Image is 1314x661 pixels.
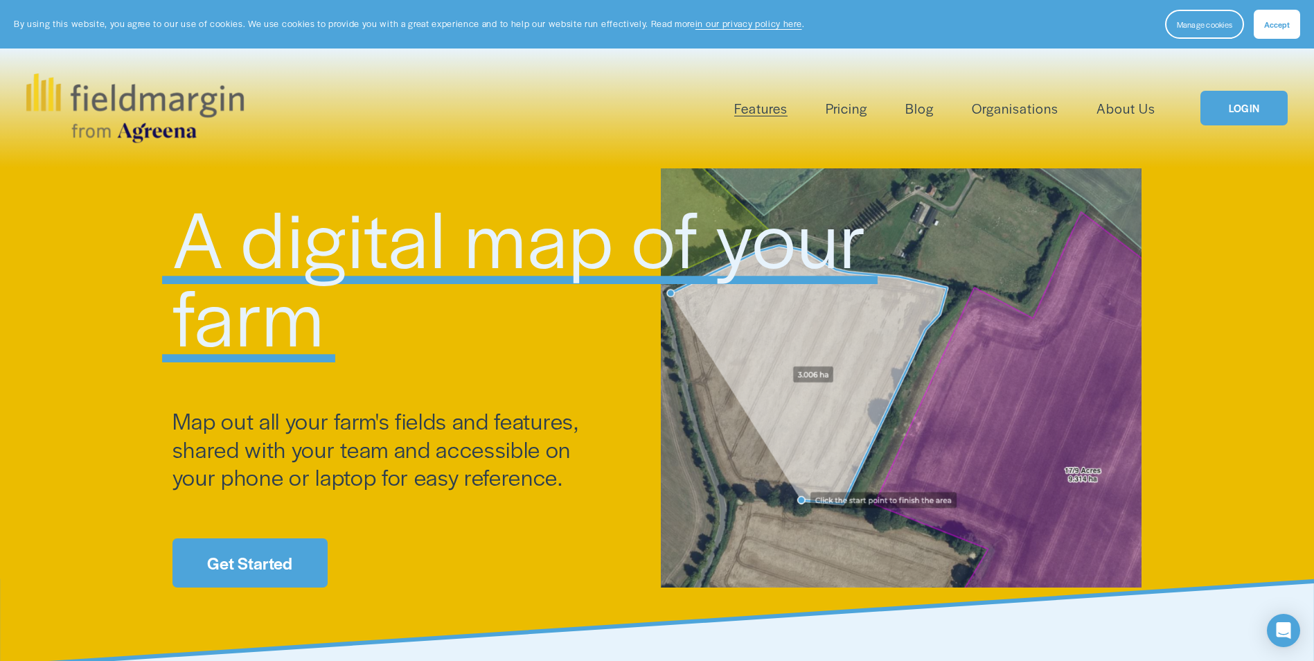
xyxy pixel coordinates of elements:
a: Organisations [972,97,1058,120]
span: Accept [1264,19,1290,30]
button: Accept [1254,10,1300,39]
a: Pricing [826,97,867,120]
a: Blog [905,97,934,120]
a: Get Started [172,538,328,588]
a: in our privacy policy here [695,17,802,30]
button: Manage cookies [1165,10,1244,39]
a: About Us [1097,97,1155,120]
a: LOGIN [1200,91,1288,126]
img: fieldmargin.com [26,73,244,143]
span: A digital map of your farm [172,181,885,369]
div: Open Intercom Messenger [1267,614,1300,647]
span: Map out all your farm's fields and features, shared with your team and accessible on your phone o... [172,405,585,493]
span: Manage cookies [1177,19,1232,30]
span: Features [734,98,788,118]
p: By using this website, you agree to our use of cookies. We use cookies to provide you with a grea... [14,17,804,30]
a: folder dropdown [734,97,788,120]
